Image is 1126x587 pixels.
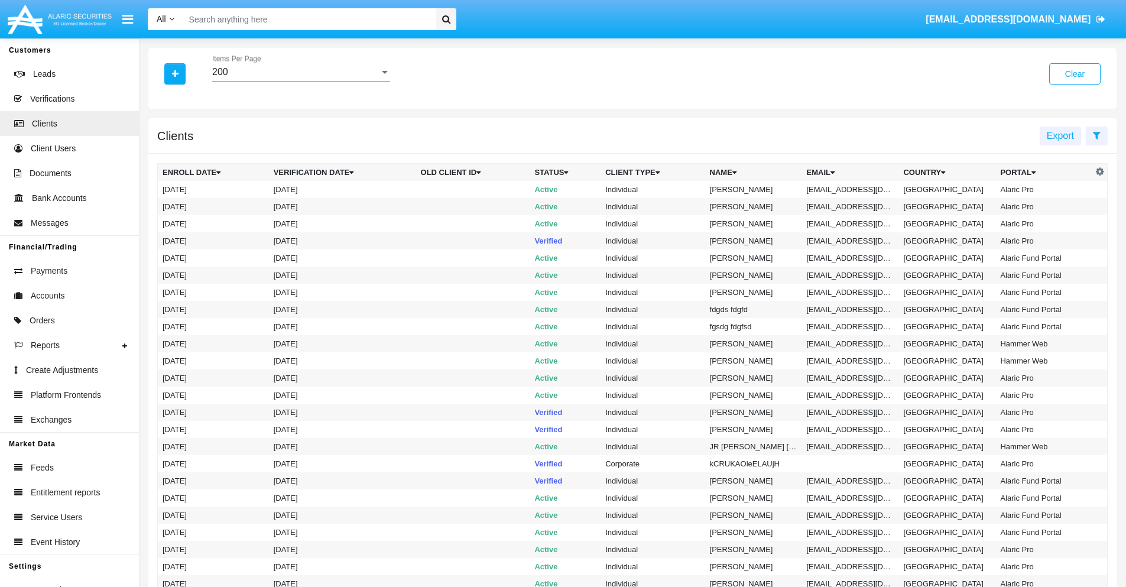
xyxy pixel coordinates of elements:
td: Individual [601,472,705,489]
td: [PERSON_NAME] [705,524,802,541]
td: [DATE] [269,387,416,404]
td: Alaric Fund Portal [995,267,1092,284]
td: [DATE] [269,455,416,472]
td: Alaric Pro [995,404,1092,421]
td: Individual [601,421,705,438]
td: [DATE] [158,438,269,455]
span: Accounts [31,290,65,302]
td: Alaric Fund Portal [995,489,1092,507]
button: Export [1040,127,1081,145]
span: 200 [212,67,228,77]
td: Active [530,198,601,215]
td: [GEOGRAPHIC_DATA] [898,404,995,421]
td: [DATE] [269,438,416,455]
td: Alaric Pro [995,387,1092,404]
span: [EMAIL_ADDRESS][DOMAIN_NAME] [926,14,1091,24]
td: Individual [601,232,705,249]
td: [GEOGRAPHIC_DATA] [898,215,995,232]
td: Individual [601,181,705,198]
td: Alaric Pro [995,369,1092,387]
a: [EMAIL_ADDRESS][DOMAIN_NAME] [920,3,1111,36]
button: Clear [1049,63,1101,85]
td: [GEOGRAPHIC_DATA] [898,284,995,301]
span: Event History [31,536,80,549]
td: Individual [601,352,705,369]
td: [DATE] [158,455,269,472]
td: [GEOGRAPHIC_DATA] [898,387,995,404]
span: Service Users [31,511,82,524]
td: [DATE] [158,369,269,387]
td: Verified [530,404,601,421]
td: Individual [601,558,705,575]
td: [GEOGRAPHIC_DATA] [898,352,995,369]
td: [DATE] [158,301,269,318]
td: Active [530,301,601,318]
td: fgsdg fdgfsd [705,318,802,335]
td: [EMAIL_ADDRESS][DOMAIN_NAME] [802,249,899,267]
input: Search [183,8,432,30]
td: [GEOGRAPHIC_DATA] [898,318,995,335]
span: Orders [30,314,55,327]
td: [DATE] [269,215,416,232]
td: [DATE] [158,421,269,438]
th: Email [802,164,899,181]
td: [DATE] [269,232,416,249]
td: Individual [601,215,705,232]
td: [EMAIL_ADDRESS][DOMAIN_NAME] [802,524,899,541]
td: [GEOGRAPHIC_DATA] [898,455,995,472]
td: [PERSON_NAME] [705,558,802,575]
td: Hammer Web [995,352,1092,369]
td: [EMAIL_ADDRESS][DOMAIN_NAME] [802,541,899,558]
td: Active [530,335,601,352]
td: [GEOGRAPHIC_DATA] [898,438,995,455]
td: [GEOGRAPHIC_DATA] [898,335,995,352]
td: Verified [530,232,601,249]
td: Individual [601,541,705,558]
td: [DATE] [269,404,416,421]
td: [DATE] [269,284,416,301]
td: [EMAIL_ADDRESS][DOMAIN_NAME] [802,489,899,507]
td: [PERSON_NAME] [705,472,802,489]
td: [GEOGRAPHIC_DATA] [898,198,995,215]
td: Verified [530,472,601,489]
td: [DATE] [158,335,269,352]
td: Alaric Fund Portal [995,318,1092,335]
td: [DATE] [158,198,269,215]
td: [DATE] [158,387,269,404]
td: Active [530,267,601,284]
td: [EMAIL_ADDRESS][DOMAIN_NAME] [802,472,899,489]
td: [DATE] [269,369,416,387]
th: Client Type [601,164,705,181]
td: [DATE] [269,472,416,489]
td: Individual [601,507,705,524]
td: [PERSON_NAME] [705,181,802,198]
span: Reports [31,339,60,352]
td: Alaric Fund Portal [995,284,1092,301]
td: [GEOGRAPHIC_DATA] [898,507,995,524]
span: Exchanges [31,414,72,426]
span: Platform Frontends [31,389,101,401]
td: Active [530,507,601,524]
td: Active [530,249,601,267]
td: [PERSON_NAME] [705,249,802,267]
td: Individual [601,267,705,284]
td: [DATE] [269,267,416,284]
td: [EMAIL_ADDRESS][DOMAIN_NAME] [802,335,899,352]
td: [DATE] [269,301,416,318]
td: Individual [601,438,705,455]
span: Payments [31,265,67,277]
td: Alaric Pro [995,455,1092,472]
td: Individual [601,249,705,267]
td: Active [530,352,601,369]
span: Feeds [31,462,54,474]
td: Individual [601,335,705,352]
td: Alaric Pro [995,215,1092,232]
td: Hammer Web [995,335,1092,352]
td: [EMAIL_ADDRESS][DOMAIN_NAME] [802,318,899,335]
td: [DATE] [158,284,269,301]
td: Individual [601,489,705,507]
td: Hammer Web [995,438,1092,455]
a: All [148,13,183,25]
td: [DATE] [269,507,416,524]
td: [DATE] [158,472,269,489]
